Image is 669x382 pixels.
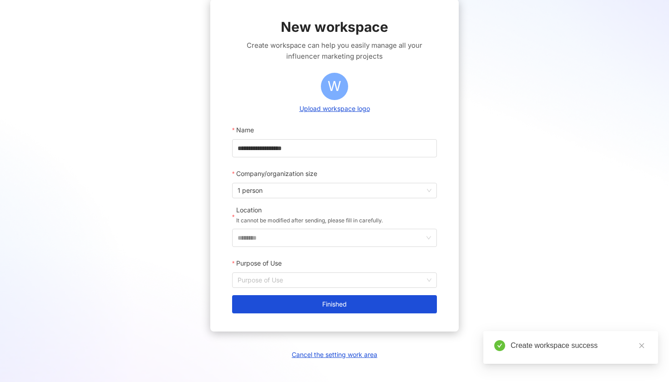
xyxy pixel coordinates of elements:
[232,121,260,139] label: Name
[236,206,383,215] div: Location
[236,216,383,225] p: It cannot be modified after sending, please fill in carefully.
[232,139,437,157] input: Name
[297,104,373,114] button: Upload workspace logo
[639,342,645,349] span: close
[328,75,341,97] span: W
[494,340,505,351] span: check-circle
[289,350,380,360] button: Cancel the setting work area
[322,301,347,308] span: Finished
[232,254,288,272] label: Purpose of Use
[232,165,324,183] label: Company/organization size
[232,40,437,62] span: Create workspace can help you easily manage all your influencer marketing projects
[426,235,431,241] span: down
[511,340,647,351] div: Create workspace success
[281,17,388,36] span: New workspace
[238,183,431,198] span: 1 person
[232,295,437,313] button: Finished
